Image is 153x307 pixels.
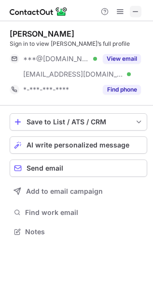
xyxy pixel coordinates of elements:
span: [EMAIL_ADDRESS][DOMAIN_NAME] [23,70,124,79]
div: Save to List / ATS / CRM [27,118,130,126]
button: Send email [10,160,147,177]
div: Sign in to view [PERSON_NAME]’s full profile [10,40,147,48]
span: Find work email [25,208,143,217]
button: Find work email [10,206,147,219]
button: Reveal Button [103,54,141,64]
button: save-profile-one-click [10,113,147,131]
span: Send email [27,164,63,172]
button: AI write personalized message [10,136,147,154]
button: Reveal Button [103,85,141,94]
span: Add to email campaign [26,187,103,195]
span: Notes [25,227,143,236]
img: ContactOut v5.3.10 [10,6,68,17]
button: Add to email campaign [10,183,147,200]
button: Notes [10,225,147,239]
span: AI write personalized message [27,141,129,149]
span: ***@[DOMAIN_NAME] [23,54,90,63]
div: [PERSON_NAME] [10,29,74,39]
